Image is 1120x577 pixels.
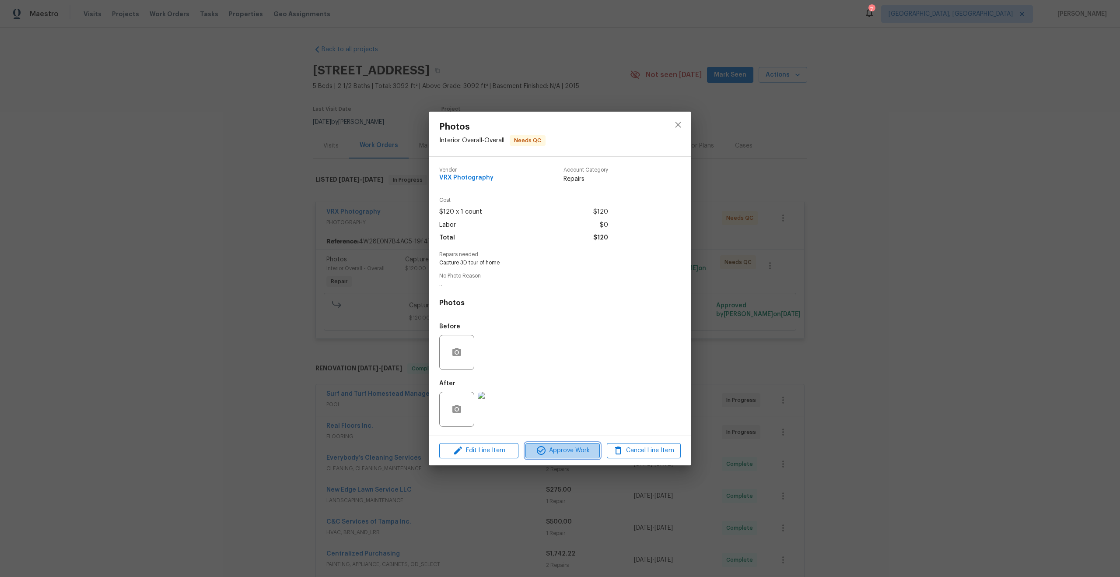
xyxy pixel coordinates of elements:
span: $120 [593,206,608,218]
h5: Before [439,324,460,330]
div: 7 [868,5,875,14]
span: Labor [439,219,456,232]
span: Needs QC [511,136,545,145]
span: Account Category [563,167,608,173]
span: $120 x 1 count [439,206,482,218]
span: Cost [439,197,608,203]
h4: Photos [439,299,681,307]
button: Approve Work [525,443,599,458]
span: Total [439,232,455,244]
span: $0 [600,219,608,232]
span: Cancel Line Item [609,445,678,456]
span: Photos [439,122,546,132]
span: VRX Photography [439,175,493,181]
span: Capture 3D tour of home [439,259,657,267]
span: Vendor [439,167,493,173]
h5: After [439,380,455,387]
button: Edit Line Item [439,443,518,458]
button: Cancel Line Item [607,443,681,458]
span: Edit Line Item [442,445,516,456]
span: Interior Overall - Overall [439,137,504,144]
span: Approve Work [528,445,597,456]
span: .. [439,281,657,288]
button: close [668,114,689,135]
span: Repairs needed [439,252,681,257]
span: Repairs [563,175,608,183]
span: $120 [593,232,608,244]
span: No Photo Reason [439,273,681,279]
